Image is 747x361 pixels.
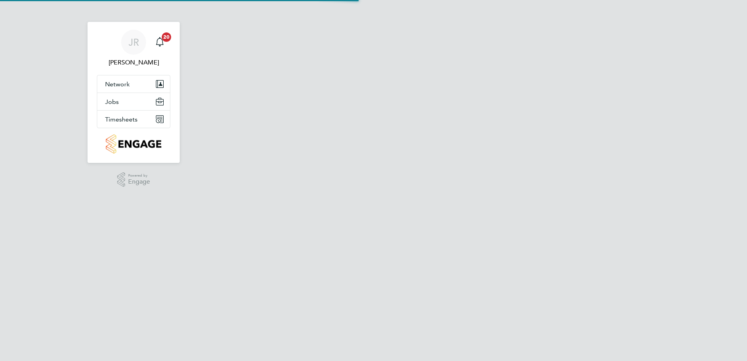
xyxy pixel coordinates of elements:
a: 20 [152,30,168,55]
span: Network [105,80,130,88]
span: JR [129,37,139,47]
img: countryside-properties-logo-retina.png [106,134,161,154]
span: Timesheets [105,116,138,123]
a: Powered byEngage [117,172,150,187]
a: JR[PERSON_NAME] [97,30,170,67]
span: 20 [162,32,171,42]
button: Network [97,75,170,93]
button: Jobs [97,93,170,110]
span: Jobs [105,98,119,105]
span: Joe Rolland [97,58,170,67]
button: Timesheets [97,111,170,128]
nav: Main navigation [88,22,180,163]
span: Engage [128,179,150,185]
span: Powered by [128,172,150,179]
a: Go to home page [97,134,170,154]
